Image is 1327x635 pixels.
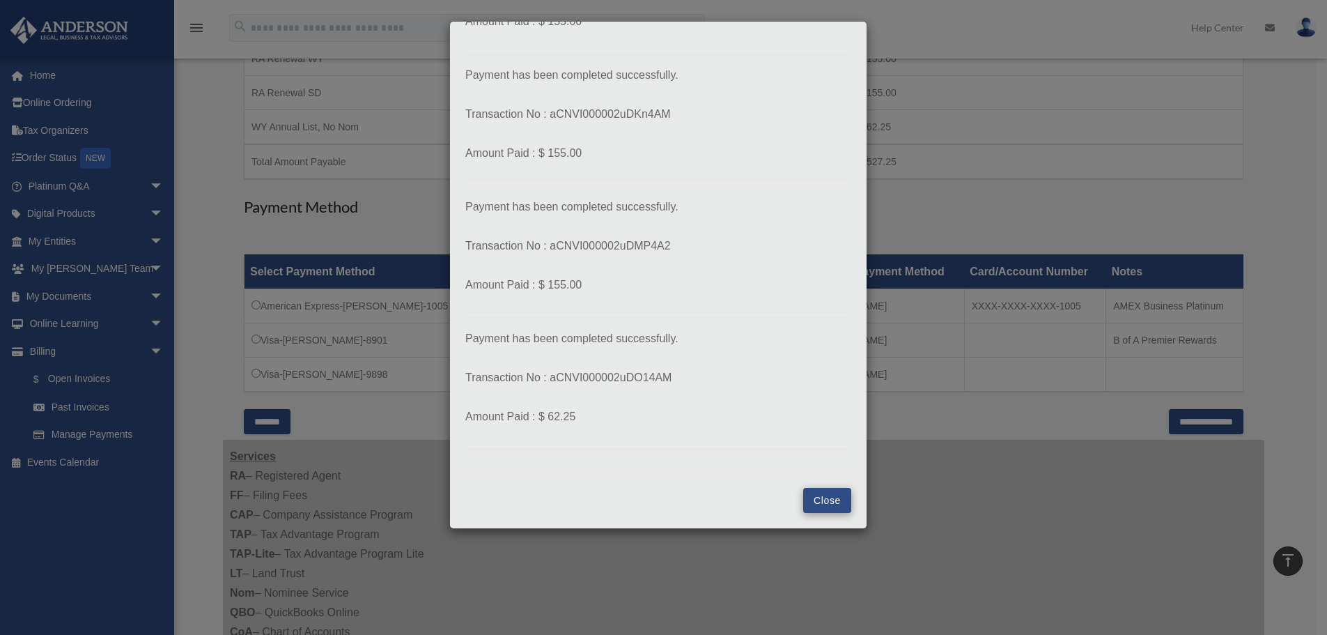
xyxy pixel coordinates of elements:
p: Transaction No : aCNVI000002uDMP4A2 [465,236,851,256]
p: Amount Paid : $ 155.00 [465,275,851,295]
p: Payment has been completed successfully. [465,66,851,85]
p: Payment has been completed successfully. [465,197,851,217]
p: Amount Paid : $ 155.00 [465,12,851,31]
p: Transaction No : aCNVI000002uDO14AM [465,368,851,388]
p: Transaction No : aCNVI000002uDKn4AM [465,105,851,124]
p: Amount Paid : $ 155.00 [465,144,851,163]
button: Close [803,488,851,513]
p: Payment has been completed successfully. [465,329,851,349]
p: Amount Paid : $ 62.25 [465,407,851,427]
